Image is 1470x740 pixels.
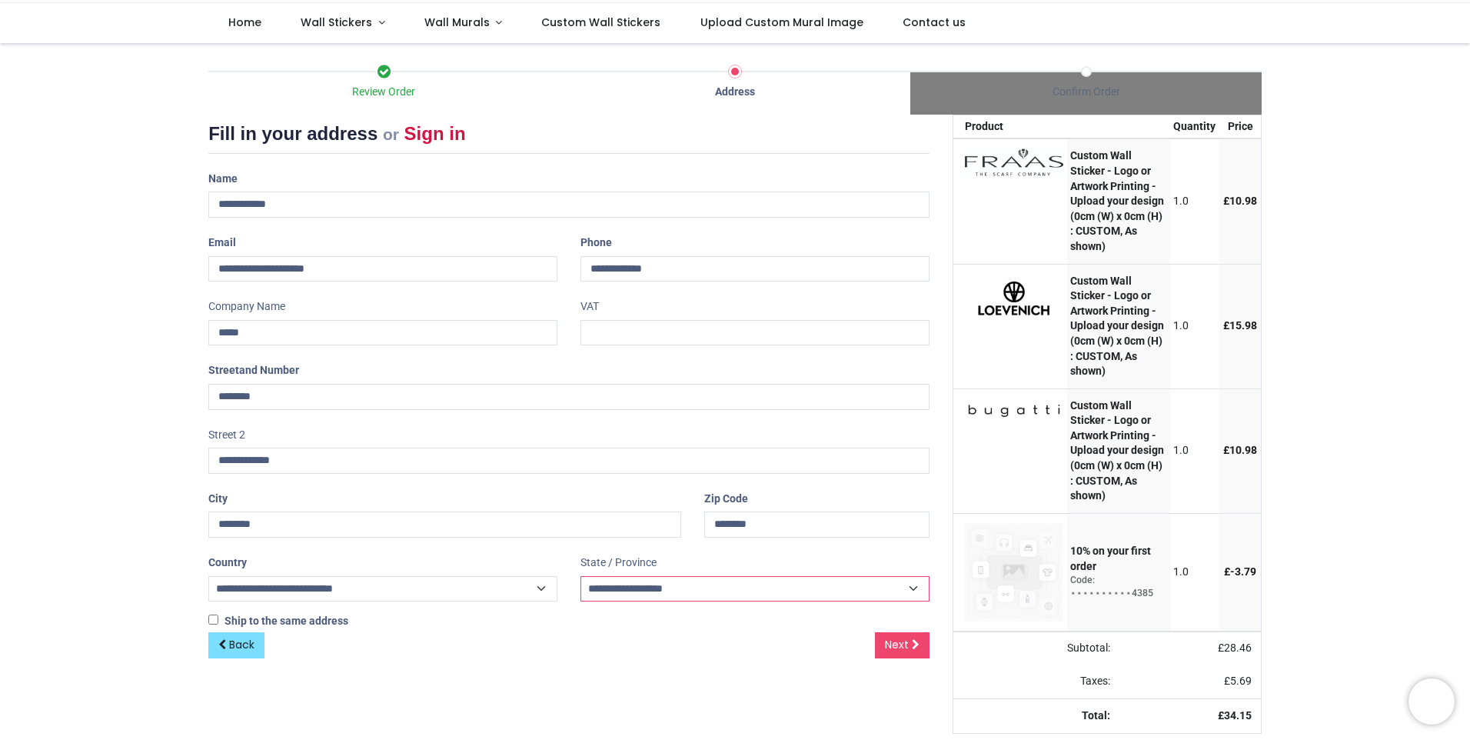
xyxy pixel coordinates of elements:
span: Upload Custom Mural Image [700,15,863,30]
a: Back [208,632,264,658]
label: Phone [580,230,612,256]
label: VAT [580,294,599,320]
td: Subtotal: [953,632,1119,665]
span: £ [1223,195,1257,207]
span: Fill in your address [208,123,377,144]
span: 34.15 [1224,709,1252,722]
span: £ [1218,642,1252,654]
label: Email [208,230,236,256]
span: 15.98 [1229,319,1257,332]
strong: Custom Wall Sticker - Logo or Artwork Printing - Upload your design (0cm (W) x 0cm (H) : CUSTOM, ... [1070,149,1164,252]
a: Sign in [404,123,466,144]
span: Code: ⋆⋆⋆⋆⋆⋆⋆⋆⋆⋆4385 [1070,575,1153,598]
span: £ [1224,565,1256,578]
label: Zip Code [704,486,748,512]
img: 84UwC8AAAAGSURBVAMAzkQAS7ZtT18AAAAASUVORK5CYII= [965,148,1063,176]
span: Contact us [903,15,966,30]
div: 1.0 [1173,194,1216,209]
a: Wall Stickers [281,3,404,43]
label: State / Province [580,550,657,576]
strong: Total: [1082,709,1110,722]
div: 1.0 [1173,443,1216,458]
td: Taxes: [953,665,1119,698]
th: Quantity [1170,115,1220,138]
label: Street [208,358,299,384]
label: Company Name [208,294,285,320]
img: tRGQTQAAAAZJREFUAwBuul5KF2NIzAAAAABJRU5ErkJggg== [965,274,1063,324]
iframe: Brevo live chat [1408,678,1455,725]
span: and Number [239,364,299,376]
label: City [208,486,228,512]
span: 10.98 [1229,195,1257,207]
div: 1.0 [1173,318,1216,334]
span: 5.69 [1230,675,1252,687]
span: Back [229,637,254,652]
span: Home [228,15,261,30]
input: Ship to the same address [208,615,218,625]
strong: 10% on your first order [1070,545,1151,572]
label: Ship to the same address [208,614,348,629]
img: AAAAAElFTkSuQmCC [965,398,1063,423]
strong: £ [1218,709,1252,722]
span: Wall Stickers [301,15,372,30]
span: Next [885,637,909,652]
span: £ [1224,675,1252,687]
th: Product [953,115,1067,138]
label: Name [208,166,238,192]
span: Custom Wall Stickers [541,15,660,30]
span: £ [1223,319,1257,332]
label: Street 2 [208,422,245,448]
th: Price [1219,115,1261,138]
span: £ [1223,444,1257,456]
div: Review Order [208,85,560,100]
a: Wall Murals [404,3,522,43]
span: 28.46 [1224,642,1252,654]
div: Address [560,85,911,100]
img: 10% on your first order [965,523,1063,622]
strong: Custom Wall Sticker - Logo or Artwork Printing - Upload your design (0cm (W) x 0cm (H) : CUSTOM, ... [1070,275,1164,378]
small: or [383,125,399,143]
strong: Custom Wall Sticker - Logo or Artwork Printing - Upload your design (0cm (W) x 0cm (H) : CUSTOM, ... [1070,399,1164,502]
span: 10.98 [1229,444,1257,456]
a: Next [875,632,930,658]
label: Country [208,550,247,576]
span: Wall Murals [424,15,490,30]
div: 1.0 [1173,565,1216,580]
span: -﻿3.79 [1230,565,1256,578]
div: Confirm Order [910,85,1262,100]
